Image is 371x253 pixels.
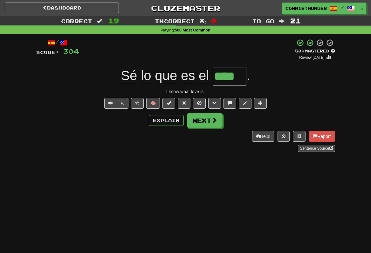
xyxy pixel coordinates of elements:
[208,98,221,109] button: Grammar (alt+g)
[155,18,195,24] span: Incorrect
[104,98,117,109] button: Play sentence audio (ctl+space)
[295,48,335,54] div: Mastered
[121,68,137,83] span: Sé
[155,68,177,83] span: que
[341,5,344,10] span: /
[282,3,358,14] a: ConnieThunder /
[162,98,175,109] button: Set this sentence to 100% Mastered (alt+m)
[141,68,151,83] span: lo
[128,3,243,14] a: Clozemaster
[149,115,184,126] button: Explain
[252,18,274,24] span: To go
[146,98,160,109] button: 🧠
[178,98,190,109] button: Reset to 0% Mastered (alt+r)
[211,17,216,24] span: 0
[290,17,301,24] span: 21
[103,98,129,109] div: Text-to-speech controls
[254,98,267,109] button: Add to collection (alt+a)
[199,18,206,24] span: :
[63,47,79,55] span: 304
[36,39,79,47] div: /
[175,28,210,32] strong: 500 Most Common
[299,55,325,60] small: Review: [DATE]
[117,98,129,109] button: ½
[285,5,327,11] span: ConnieThunder
[187,113,223,128] button: Next
[298,145,335,152] a: Sentence Source
[252,131,275,142] button: Help!
[97,18,104,24] span: :
[131,98,144,109] button: Favorite sentence (alt+f)
[309,131,335,142] button: Report
[193,98,206,109] button: Ignore sentence (alt+i)
[199,68,209,83] span: el
[278,131,290,142] button: Round history (alt+y)
[223,98,236,109] button: Discuss sentence (alt+u)
[36,88,335,95] div: I know what love is.
[246,68,250,83] span: .
[61,18,92,24] span: Correct
[239,98,251,109] button: Edit sentence (alt+d)
[181,68,195,83] span: es
[5,3,119,13] a: Dashboard
[108,17,119,24] span: 19
[295,48,305,53] span: 50 %
[36,50,59,55] span: Score:
[279,18,286,24] span: :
